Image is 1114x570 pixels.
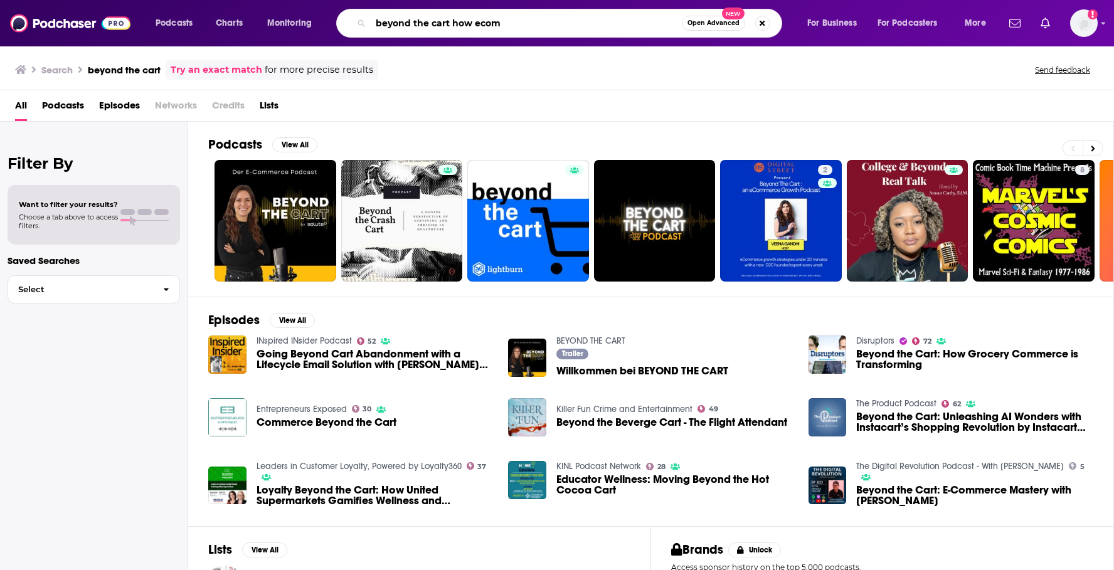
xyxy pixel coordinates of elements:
[1070,9,1098,37] img: User Profile
[363,406,371,412] span: 30
[208,13,250,33] a: Charts
[556,474,793,495] span: Educator Wellness: Moving Beyond the Hot Cocoa Cart
[257,461,462,472] a: Leaders in Customer Loyalty, Powered by Loyalty360
[953,401,961,407] span: 62
[467,462,487,470] a: 37
[171,63,262,77] a: Try an exact match
[809,335,847,374] img: Beyond the Cart: How Grocery Commerce is Transforming
[973,160,1095,282] a: 8
[270,313,315,328] button: View All
[19,200,118,209] span: Want to filter your results?
[856,349,1093,370] a: Beyond the Cart: How Grocery Commerce is Transforming
[856,411,1093,433] span: Beyond the Cart: Unleashing AI Wonders with Instacart’s Shopping Revolution by Instacart CPO
[208,542,232,557] h2: Lists
[208,312,260,328] h2: Episodes
[88,64,161,76] h3: beyond the cart
[912,337,931,345] a: 72
[257,485,494,506] a: Loyalty Beyond the Cart: How United Supermarkets Gamifies Wellness and Engagement
[807,14,857,32] span: For Business
[508,461,546,499] img: Educator Wellness: Moving Beyond the Hot Cocoa Cart
[41,64,73,76] h3: Search
[556,417,787,428] a: Beyond the Beverge Cart - The Flight Attendant
[265,63,373,77] span: for more precise results
[1075,165,1090,175] a: 8
[556,366,728,376] span: Willkommen bei BEYOND THE CART
[923,339,931,344] span: 72
[208,542,287,557] a: ListsView All
[216,14,243,32] span: Charts
[508,398,546,436] a: Beyond the Beverge Cart - The Flight Attendant
[19,213,118,230] span: Choose a tab above to access filters.
[1004,13,1026,34] a: Show notifications dropdown
[257,349,494,370] span: Going Beyond Cart Abandonment with a Lifecycle Email Solution with [PERSON_NAME] Founder of Rejoiner
[1069,462,1085,470] a: 5
[147,13,209,33] button: open menu
[208,335,247,374] img: Going Beyond Cart Abandonment with a Lifecycle Email Solution with Mike Arsenault Founder of Rejo...
[99,95,140,121] a: Episodes
[728,542,782,557] button: Unlock
[798,13,873,33] button: open menu
[1031,65,1094,75] button: Send feedback
[208,467,247,505] img: Loyalty Beyond the Cart: How United Supermarkets Gamifies Wellness and Engagement
[809,467,847,505] img: Beyond the Cart: E-Commerce Mastery with Trevor Crump
[942,400,961,408] a: 62
[809,398,847,436] img: Beyond the Cart: Unleashing AI Wonders with Instacart’s Shopping Revolution by Instacart CPO
[42,95,84,121] a: Podcasts
[260,95,278,121] a: Lists
[272,137,317,152] button: View All
[856,461,1064,472] a: The Digital Revolution Podcast - With Eli Adams
[682,16,745,31] button: Open AdvancedNew
[257,349,494,370] a: Going Beyond Cart Abandonment with a Lifecycle Email Solution with Mike Arsenault Founder of Rejo...
[208,137,262,152] h2: Podcasts
[257,417,396,428] a: Commerce Beyond the Cart
[556,461,641,472] a: KINL Podcast Network
[720,160,842,282] a: 2
[371,13,682,33] input: Search podcasts, credits, & more...
[155,95,197,121] span: Networks
[508,339,546,377] img: Willkommen bei BEYOND THE CART
[258,13,328,33] button: open menu
[15,95,27,121] a: All
[8,285,153,293] span: Select
[818,165,832,175] a: 2
[156,14,193,32] span: Podcasts
[1036,13,1055,34] a: Show notifications dropdown
[687,20,740,26] span: Open Advanced
[556,404,692,414] a: Killer Fun Crime and Entertainment
[8,275,180,303] button: Select
[562,350,583,357] span: Trailer
[965,14,986,32] span: More
[556,335,625,346] a: BEYOND THE CART
[856,485,1093,506] span: Beyond the Cart: E-Commerce Mastery with [PERSON_NAME]
[856,398,936,409] a: The Product Podcast
[352,405,372,413] a: 30
[348,9,794,38] div: Search podcasts, credits, & more...
[709,406,718,412] span: 49
[956,13,1002,33] button: open menu
[267,14,312,32] span: Monitoring
[10,11,130,35] img: Podchaser - Follow, Share and Rate Podcasts
[657,464,666,470] span: 28
[869,13,956,33] button: open menu
[823,164,827,177] span: 2
[722,8,745,19] span: New
[671,542,723,557] h2: Brands
[212,95,245,121] span: Credits
[477,464,486,470] span: 37
[8,154,180,172] h2: Filter By
[856,485,1093,506] a: Beyond the Cart: E-Commerce Mastery with Trevor Crump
